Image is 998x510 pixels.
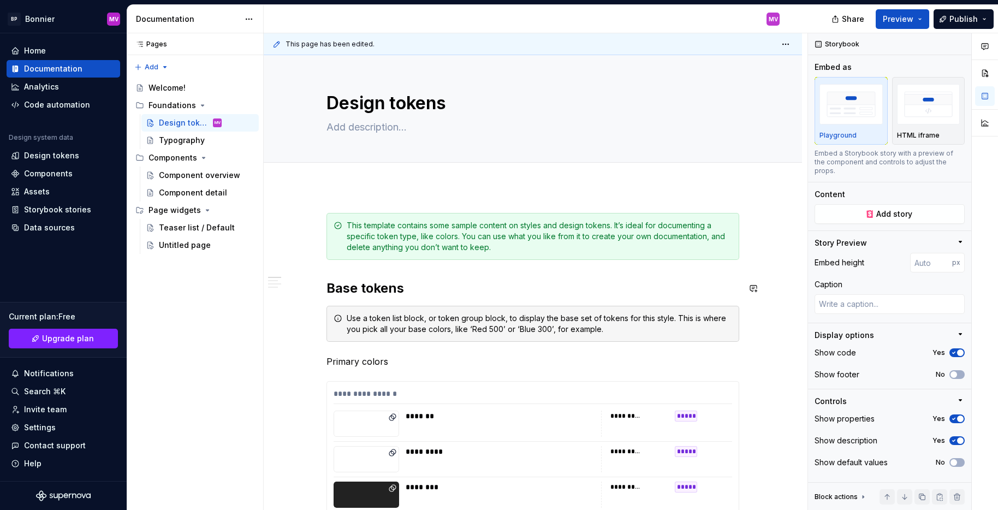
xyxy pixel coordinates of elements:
[7,60,120,78] a: Documentation
[109,15,118,23] div: MV
[815,413,875,424] div: Show properties
[936,458,945,467] label: No
[131,79,259,97] a: Welcome!
[815,330,965,341] button: Display options
[7,201,120,218] a: Storybook stories
[949,14,978,25] span: Publish
[815,238,965,248] button: Story Preview
[24,422,56,433] div: Settings
[24,204,91,215] div: Storybook stories
[815,489,868,505] div: Block actions
[131,97,259,114] div: Foundations
[876,9,929,29] button: Preview
[24,386,66,397] div: Search ⌘K
[815,238,867,248] div: Story Preview
[36,490,91,501] svg: Supernova Logo
[883,14,913,25] span: Preview
[42,333,94,344] span: Upgrade plan
[7,219,120,236] a: Data sources
[815,457,888,468] div: Show default values
[892,77,965,145] button: placeholderHTML iframe
[159,170,240,181] div: Component overview
[159,117,211,128] div: Design tokens
[24,99,90,110] div: Code automation
[24,63,82,74] div: Documentation
[9,133,73,142] div: Design system data
[932,414,945,423] label: Yes
[141,114,259,132] a: Design tokens
[815,396,847,407] div: Controls
[159,222,235,233] div: Teaser list / Default
[819,84,883,124] img: placeholder
[815,493,858,501] div: Block actions
[136,14,239,25] div: Documentation
[7,96,120,114] a: Code automation
[24,368,74,379] div: Notifications
[131,40,167,49] div: Pages
[826,9,871,29] button: Share
[24,168,73,179] div: Components
[326,355,739,368] p: Primary colors
[7,78,120,96] a: Analytics
[815,330,874,341] div: Display options
[24,404,67,415] div: Invite team
[324,90,737,116] textarea: Design tokens
[24,222,75,233] div: Data sources
[815,435,877,446] div: Show description
[815,279,842,290] div: Caption
[24,45,46,56] div: Home
[347,313,732,335] div: Use a token list block, or token group block, to display the base set of tokens for this style. T...
[815,257,864,268] div: Embed height
[131,60,172,75] button: Add
[24,186,50,197] div: Assets
[9,311,118,322] div: Current plan : Free
[932,348,945,357] label: Yes
[842,14,864,25] span: Share
[815,149,965,175] div: Embed a Storybook story with a preview of the component and controls to adjust the props.
[326,280,739,297] h2: Base tokens
[131,149,259,167] div: Components
[7,183,120,200] a: Assets
[9,329,118,348] a: Upgrade plan
[7,401,120,418] a: Invite team
[159,187,227,198] div: Component detail
[815,347,856,358] div: Show code
[7,383,120,400] button: Search ⌘K
[932,436,945,445] label: Yes
[815,62,852,73] div: Embed as
[24,458,41,469] div: Help
[7,147,120,164] a: Design tokens
[131,79,259,254] div: Page tree
[24,440,86,451] div: Contact support
[145,63,158,72] span: Add
[141,167,259,184] a: Component overview
[7,42,120,60] a: Home
[8,13,21,26] div: BP
[936,370,945,379] label: No
[141,236,259,254] a: Untitled page
[159,240,211,251] div: Untitled page
[148,100,196,111] div: Foundations
[141,219,259,236] a: Teaser list / Default
[815,189,845,200] div: Content
[897,84,960,124] img: placeholder
[934,9,994,29] button: Publish
[131,201,259,219] div: Page widgets
[876,209,912,220] span: Add story
[347,220,732,253] div: This template contains some sample content on styles and design tokens. It’s ideal for documentin...
[910,253,952,272] input: Auto
[815,77,888,145] button: placeholderPlayground
[2,7,124,31] button: BPBonnierMV
[819,131,857,140] p: Playground
[952,258,960,267] p: px
[7,165,120,182] a: Components
[7,365,120,382] button: Notifications
[159,135,205,146] div: Typography
[148,82,186,93] div: Welcome!
[7,455,120,472] button: Help
[148,205,201,216] div: Page widgets
[141,184,259,201] a: Component detail
[24,150,79,161] div: Design tokens
[7,419,120,436] a: Settings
